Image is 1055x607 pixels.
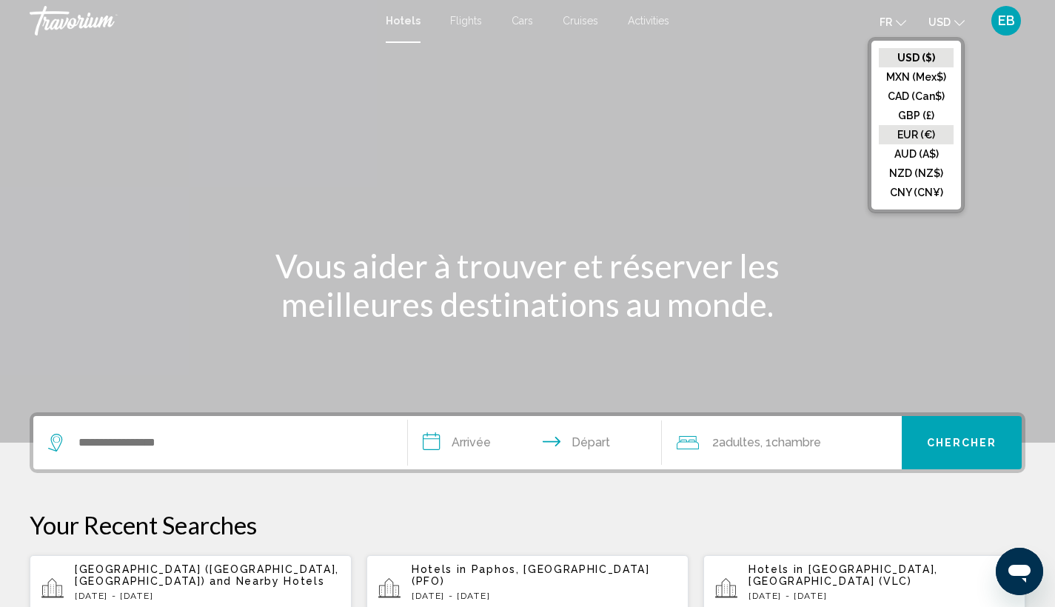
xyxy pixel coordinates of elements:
[412,563,650,587] span: Paphos, [GEOGRAPHIC_DATA] (PFO)
[250,247,806,323] h1: Vous aider à trouver et réserver les meilleures destinations au monde.
[450,15,482,27] a: Flights
[879,125,954,144] button: EUR (€)
[210,575,325,587] span: and Nearby Hotels
[30,510,1025,540] p: Your Recent Searches
[879,48,954,67] button: USD ($)
[512,15,533,27] a: Cars
[928,11,965,33] button: Change currency
[563,15,598,27] a: Cruises
[987,5,1025,36] button: User Menu
[880,16,892,28] span: fr
[880,11,906,33] button: Change language
[386,15,421,27] a: Hotels
[30,6,371,36] a: Travorium
[628,15,669,27] a: Activities
[412,591,677,601] p: [DATE] - [DATE]
[719,435,760,449] span: Adultes
[879,87,954,106] button: CAD (Can$)
[928,16,951,28] span: USD
[33,416,1022,469] div: Search widget
[998,13,1015,28] span: EB
[748,591,1014,601] p: [DATE] - [DATE]
[75,591,340,601] p: [DATE] - [DATE]
[75,563,339,587] span: [GEOGRAPHIC_DATA] ([GEOGRAPHIC_DATA], [GEOGRAPHIC_DATA])
[408,416,663,469] button: Check in and out dates
[748,563,938,587] span: [GEOGRAPHIC_DATA], [GEOGRAPHIC_DATA] (VLC)
[412,563,467,575] span: Hotels in
[771,435,821,449] span: Chambre
[879,164,954,183] button: NZD (NZ$)
[879,183,954,202] button: CNY (CN¥)
[996,548,1043,595] iframe: Bouton de lancement de la fenêtre de messagerie
[879,144,954,164] button: AUD (A$)
[879,106,954,125] button: GBP (£)
[902,416,1022,469] button: Chercher
[927,437,997,449] span: Chercher
[712,432,760,453] span: 2
[760,432,821,453] span: , 1
[748,563,804,575] span: Hotels in
[879,67,954,87] button: MXN (Mex$)
[662,416,902,469] button: Travelers: 2 adults, 0 children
